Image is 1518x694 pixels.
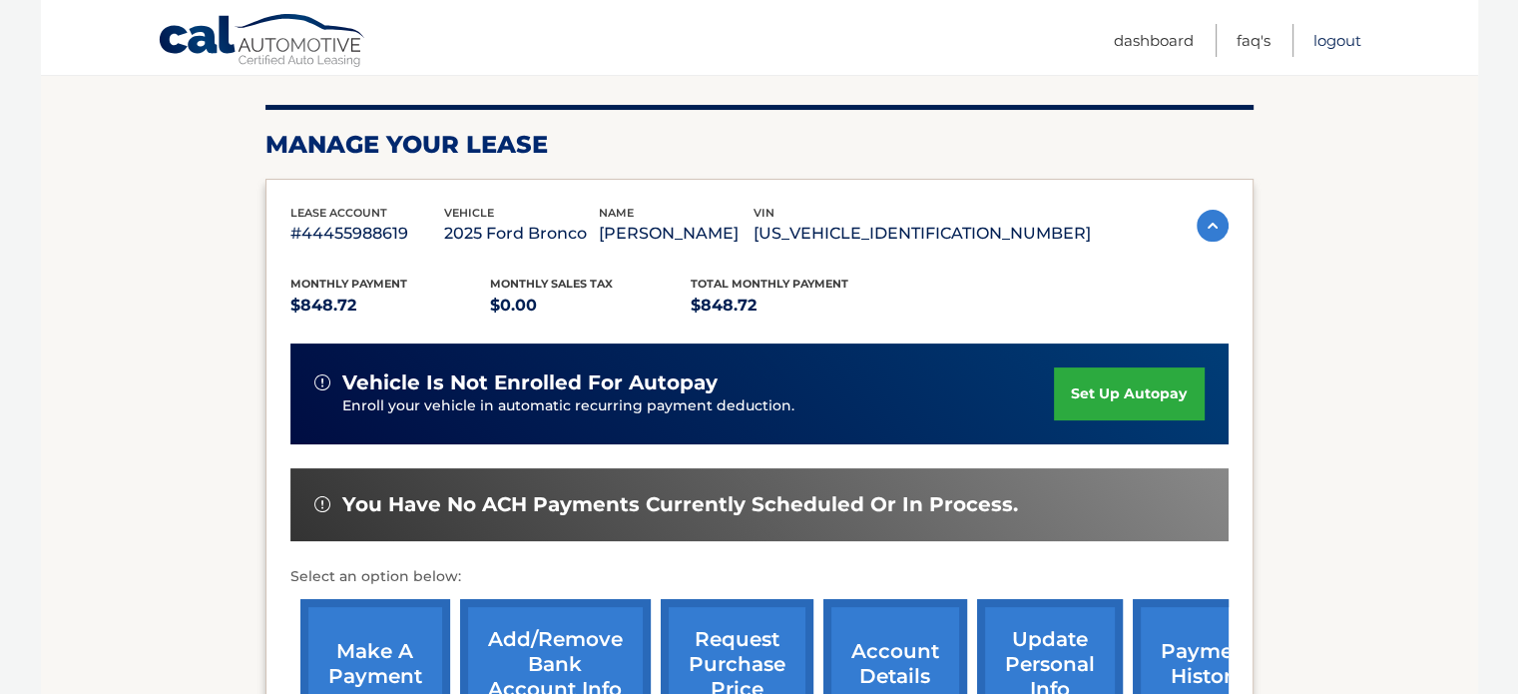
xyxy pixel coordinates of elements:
a: FAQ's [1237,24,1270,57]
a: set up autopay [1054,367,1204,420]
p: $848.72 [290,292,491,320]
span: Monthly sales Tax [490,277,613,291]
span: lease account [290,206,387,220]
p: Select an option below: [290,565,1229,589]
p: [PERSON_NAME] [599,220,754,248]
span: Monthly Payment [290,277,407,291]
img: accordion-active.svg [1197,210,1229,242]
p: $0.00 [490,292,691,320]
p: [US_VEHICLE_IDENTIFICATION_NUMBER] [754,220,1091,248]
a: Logout [1313,24,1361,57]
span: You have no ACH payments currently scheduled or in process. [342,492,1018,517]
p: Enroll your vehicle in automatic recurring payment deduction. [342,395,1055,417]
p: 2025 Ford Bronco [444,220,599,248]
span: vehicle [444,206,494,220]
a: Cal Automotive [158,13,367,71]
span: name [599,206,634,220]
a: Dashboard [1114,24,1194,57]
img: alert-white.svg [314,496,330,512]
h2: Manage Your Lease [265,130,1254,160]
span: vin [754,206,774,220]
img: alert-white.svg [314,374,330,390]
span: vehicle is not enrolled for autopay [342,370,718,395]
p: $848.72 [691,292,891,320]
p: #44455988619 [290,220,445,248]
span: Total Monthly Payment [691,277,848,291]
